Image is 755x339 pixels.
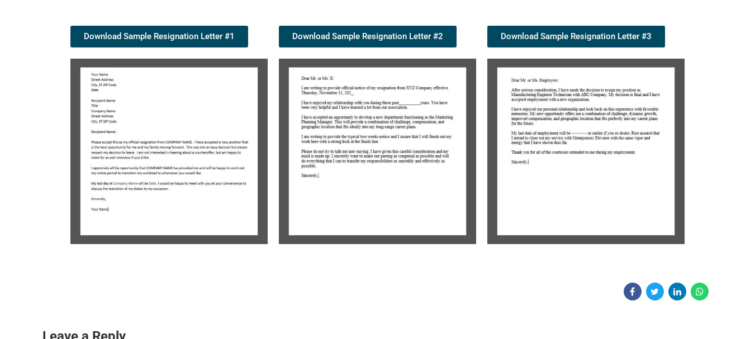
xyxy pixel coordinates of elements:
[84,32,235,41] span: Download Sample Resignation Letter #1
[646,283,664,300] a: Share on Twitter
[279,26,457,47] a: Download Sample Resignation Letter #2
[691,283,709,300] a: Share on WhatsApp
[624,283,642,300] a: Share on Facebook
[487,26,665,47] a: Download Sample Resignation Letter #3
[292,32,443,41] span: Download Sample Resignation Letter #2
[501,32,652,41] span: Download Sample Resignation Letter #3
[668,283,686,300] a: Share on Linkedin
[70,26,248,47] a: Download Sample Resignation Letter #1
